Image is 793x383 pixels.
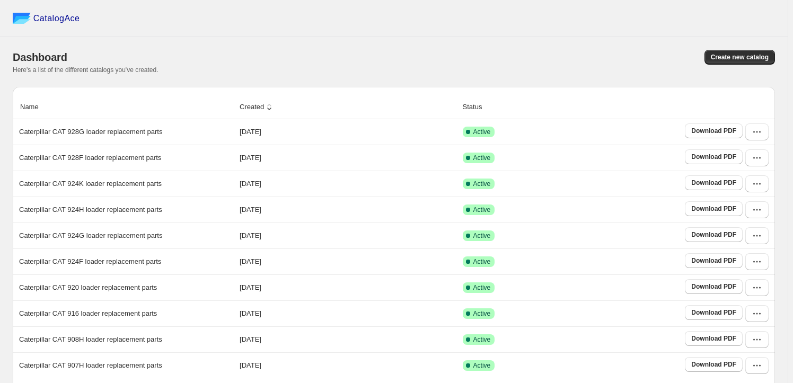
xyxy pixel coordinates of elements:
[236,222,460,248] td: [DATE]
[19,127,162,137] p: Caterpillar CAT 928G loader replacement parts
[691,334,736,343] span: Download PDF
[19,204,162,215] p: Caterpillar CAT 924H loader replacement parts
[691,204,736,213] span: Download PDF
[236,248,460,274] td: [DATE]
[691,127,736,135] span: Download PDF
[711,53,769,61] span: Create new catalog
[19,179,162,189] p: Caterpillar CAT 924K loader replacement parts
[236,274,460,300] td: [DATE]
[473,206,491,214] span: Active
[236,352,460,378] td: [DATE]
[691,230,736,239] span: Download PDF
[473,231,491,240] span: Active
[236,171,460,197] td: [DATE]
[691,153,736,161] span: Download PDF
[19,230,162,241] p: Caterpillar CAT 924G loader replacement parts
[473,283,491,292] span: Active
[473,128,491,136] span: Active
[685,201,743,216] a: Download PDF
[691,179,736,187] span: Download PDF
[13,51,67,63] span: Dashboard
[685,149,743,164] a: Download PDF
[19,360,162,371] p: Caterpillar CAT 907H loader replacement parts
[461,97,495,117] button: Status
[13,66,158,74] span: Here's a list of the different catalogs you've created.
[473,309,491,318] span: Active
[19,334,162,345] p: Caterpillar CAT 908H loader replacement parts
[704,50,775,65] button: Create new catalog
[473,154,491,162] span: Active
[19,97,51,117] button: Name
[236,119,460,145] td: [DATE]
[19,256,161,267] p: Caterpillar CAT 924F loader replacement parts
[685,123,743,138] a: Download PDF
[236,326,460,352] td: [DATE]
[473,361,491,370] span: Active
[13,13,31,24] img: catalog ace
[685,175,743,190] a: Download PDF
[19,153,161,163] p: Caterpillar CAT 928F loader replacement parts
[473,180,491,188] span: Active
[691,360,736,369] span: Download PDF
[238,97,276,117] button: Created
[685,305,743,320] a: Download PDF
[473,335,491,344] span: Active
[236,197,460,222] td: [DATE]
[685,253,743,268] a: Download PDF
[691,282,736,291] span: Download PDF
[19,282,157,293] p: Caterpillar CAT 920 loader replacement parts
[33,13,80,24] span: CatalogAce
[685,279,743,294] a: Download PDF
[236,145,460,171] td: [DATE]
[473,257,491,266] span: Active
[691,308,736,317] span: Download PDF
[19,308,157,319] p: Caterpillar CAT 916 loader replacement parts
[236,300,460,326] td: [DATE]
[685,227,743,242] a: Download PDF
[685,331,743,346] a: Download PDF
[685,357,743,372] a: Download PDF
[691,256,736,265] span: Download PDF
